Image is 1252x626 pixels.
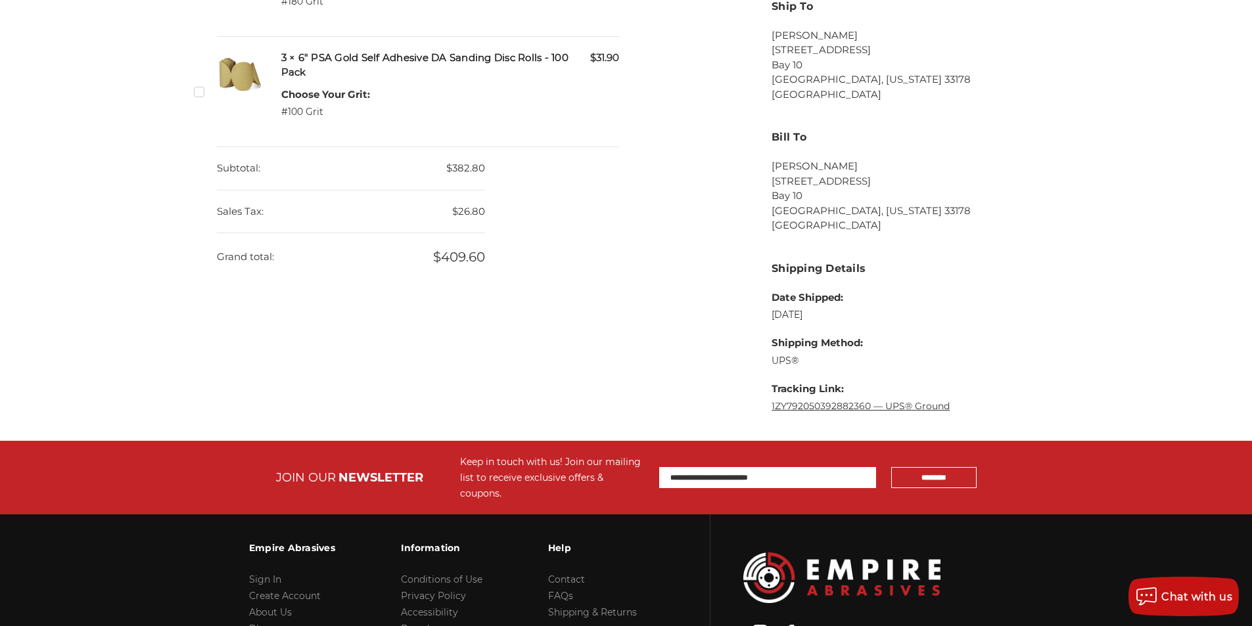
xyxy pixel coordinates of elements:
h3: Shipping Details [772,261,1035,277]
img: 6" DA Sanding Discs on a Roll [217,51,263,97]
a: About Us [249,606,292,618]
dt: Subtotal: [217,147,260,190]
a: Conditions of Use [401,573,482,585]
span: JOIN OUR [276,470,336,485]
span: $31.90 [590,51,619,66]
li: Bay 10 [772,58,1035,73]
li: [GEOGRAPHIC_DATA], [US_STATE] 33178 [772,72,1035,87]
li: Bay 10 [772,189,1035,204]
a: Contact [548,573,585,585]
dt: Shipping Method: [772,336,950,351]
h5: 3 × 6" PSA Gold Self Adhesive DA Sanding Disc Rolls - 100 Pack [281,51,620,80]
a: Accessibility [401,606,458,618]
li: [GEOGRAPHIC_DATA] [772,218,1035,233]
h3: Information [401,534,482,562]
h3: Help [548,534,637,562]
li: [STREET_ADDRESS] [772,43,1035,58]
a: Create Account [249,590,321,602]
button: Chat with us [1128,577,1239,616]
a: Privacy Policy [401,590,466,602]
span: NEWSLETTER [338,470,423,485]
dd: $382.80 [217,147,485,190]
img: Empire Abrasives Logo Image [743,552,940,603]
a: Shipping & Returns [548,606,637,618]
dt: Choose Your Grit: [281,87,370,102]
dt: Grand total: [217,236,274,279]
span: Chat with us [1161,591,1232,603]
dd: $409.60 [217,233,485,280]
li: [GEOGRAPHIC_DATA] [772,87,1035,102]
li: [GEOGRAPHIC_DATA], [US_STATE] 33178 [772,204,1035,219]
dt: Date Shipped: [772,290,950,305]
dt: Sales Tax: [217,190,264,233]
li: [STREET_ADDRESS] [772,174,1035,189]
div: Keep in touch with us! Join our mailing list to receive exclusive offers & coupons. [460,454,646,501]
a: Sign In [249,573,281,585]
dd: [DATE] [772,308,950,322]
h3: Bill To [772,129,1035,145]
a: FAQs [548,590,573,602]
a: 1ZY792050392882360 — UPS® Ground [772,400,950,412]
dd: #100 Grit [281,105,370,119]
li: [PERSON_NAME] [772,28,1035,43]
h3: Empire Abrasives [249,534,335,562]
dd: UPS® [772,354,950,368]
dd: $26.80 [217,190,485,234]
li: [PERSON_NAME] [772,159,1035,174]
dt: Tracking Link: [772,382,950,397]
